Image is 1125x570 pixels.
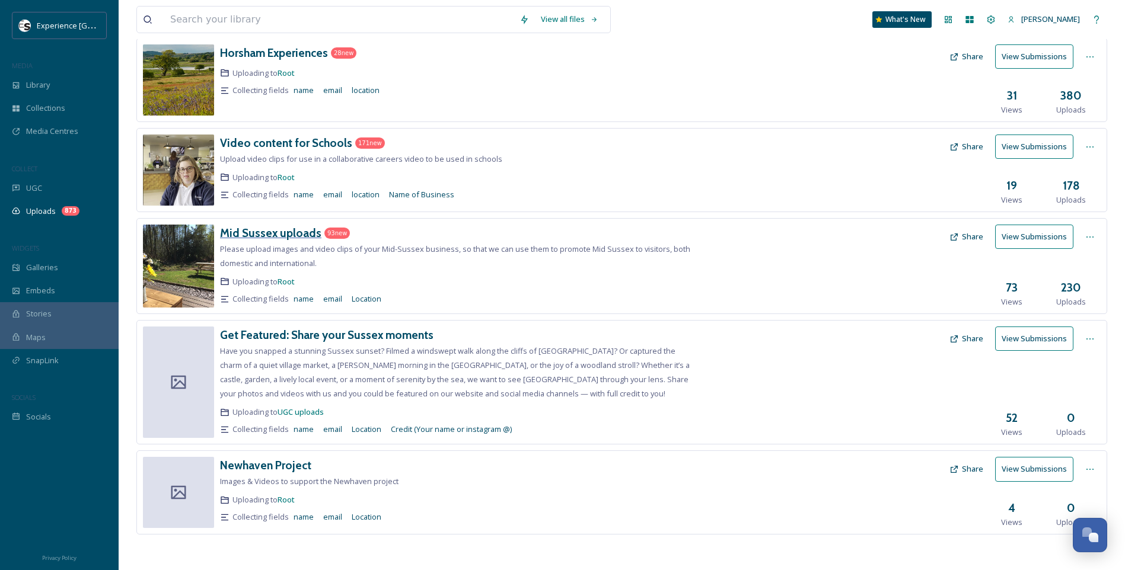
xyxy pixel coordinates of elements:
[995,135,1073,159] button: View Submissions
[26,355,59,366] span: SnapLink
[26,206,56,217] span: Uploads
[1056,517,1086,528] span: Uploads
[323,85,342,96] span: email
[389,189,454,200] span: Name of Business
[1063,177,1080,194] h3: 178
[1067,409,1075,427] h3: 0
[535,8,604,31] a: View all files
[278,172,295,182] a: Root
[995,225,1073,249] button: View Submissions
[1001,194,1022,206] span: Views
[220,457,311,474] a: Newhaven Project
[1060,87,1082,104] h3: 380
[294,424,314,435] span: name
[352,424,381,435] span: Location
[232,424,289,435] span: Collecting fields
[26,79,50,91] span: Library
[232,68,295,79] span: Uploading to
[278,276,295,287] a: Root
[391,424,512,435] span: Credit (Your name or instagram @)
[1006,409,1018,427] h3: 52
[12,393,36,402] span: SOCIALS
[944,135,989,158] button: Share
[26,308,52,319] span: Stories
[278,494,295,505] a: Root
[1061,279,1081,296] h3: 230
[995,44,1073,69] button: View Submissions
[995,135,1079,159] a: View Submissions
[1008,499,1015,517] h3: 4
[220,135,352,152] a: Video content for Schools
[944,457,989,481] button: Share
[995,44,1079,69] a: View Submissions
[232,293,289,305] span: Collecting fields
[352,85,380,96] span: location
[278,406,324,417] span: UGC uploads
[220,476,399,486] span: Images & Videos to support the Newhaven project
[1001,427,1022,438] span: Views
[324,228,350,239] div: 93 new
[323,293,342,305] span: email
[232,189,289,200] span: Collecting fields
[232,511,289,523] span: Collecting fields
[220,244,690,268] span: Please upload images and video clips of your Mid-Sussex business, so that we can use them to prom...
[294,511,314,523] span: name
[220,458,311,472] h3: Newhaven Project
[1067,499,1075,517] h3: 0
[323,424,342,435] span: email
[1001,517,1022,528] span: Views
[26,411,51,422] span: Socials
[995,326,1073,351] button: View Submissions
[294,85,314,96] span: name
[143,225,214,308] img: 4760db33-9847-4028-bc5e-29fcf4a2cabc.jpg
[37,20,154,31] span: Experience [GEOGRAPHIC_DATA]
[220,44,328,62] a: Horsham Experiences
[12,61,33,70] span: MEDIA
[323,511,342,523] span: email
[232,172,295,183] span: Uploading to
[872,11,932,28] div: What's New
[42,550,77,564] a: Privacy Policy
[352,189,380,200] span: location
[944,45,989,68] button: Share
[995,457,1073,481] button: View Submissions
[62,206,79,216] div: 873
[232,276,295,287] span: Uploading to
[220,326,434,344] a: Get Featured: Share your Sussex moments
[355,137,385,149] div: 171 new
[1001,104,1022,116] span: Views
[220,136,352,150] h3: Video content for Schools
[995,326,1079,351] a: View Submissions
[26,332,46,343] span: Maps
[26,103,65,114] span: Collections
[26,182,42,194] span: UGC
[232,406,324,418] span: Uploading to
[352,511,381,523] span: Location
[1002,8,1086,31] a: [PERSON_NAME]
[944,225,989,248] button: Share
[220,225,321,242] a: Mid Sussex uploads
[1073,518,1107,552] button: Open Chat
[19,20,31,31] img: WSCC%20ES%20Socials%20Icon%20-%20Secondary%20-%20Black.jpg
[1056,194,1086,206] span: Uploads
[995,225,1079,249] a: View Submissions
[164,7,514,33] input: Search your library
[1007,87,1017,104] h3: 31
[1021,14,1080,24] span: [PERSON_NAME]
[12,244,39,252] span: WIDGETS
[1006,177,1017,194] h3: 19
[1056,104,1086,116] span: Uploads
[220,226,321,240] h3: Mid Sussex uploads
[220,345,690,399] span: Have you snapped a stunning Sussex sunset? Filmed a windswept walk along the cliffs of [GEOGRAPHI...
[995,457,1079,481] a: View Submissions
[26,126,78,137] span: Media Centres
[944,327,989,350] button: Share
[1056,296,1086,308] span: Uploads
[352,293,381,305] span: Location
[278,68,295,78] a: Root
[323,189,342,200] span: email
